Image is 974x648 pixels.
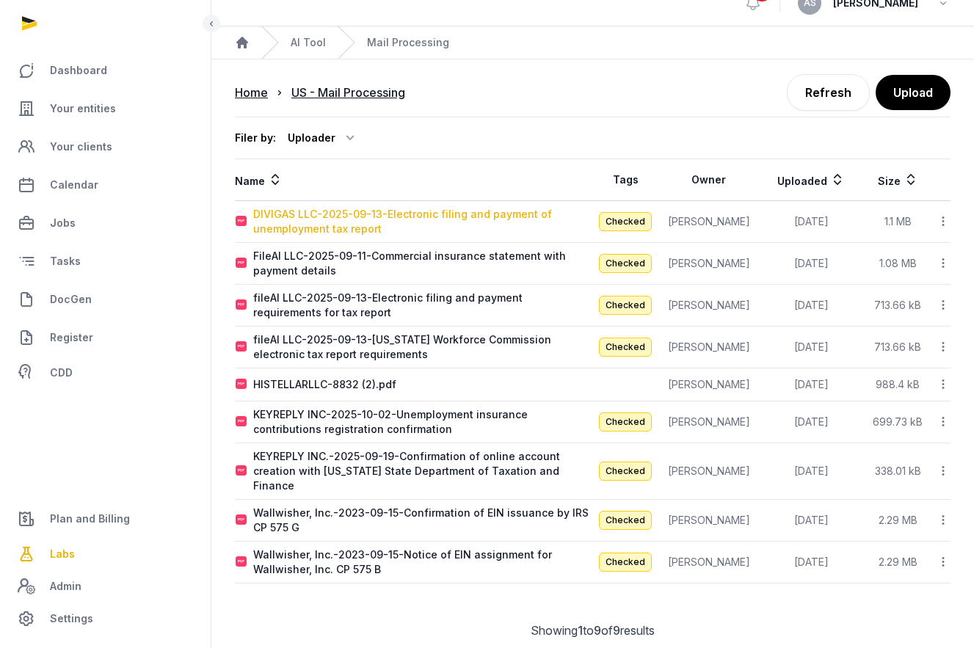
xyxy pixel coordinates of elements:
[236,258,247,269] img: pdf.svg
[794,257,829,269] span: [DATE]
[235,75,593,110] nav: Breadcrumb
[50,176,98,194] span: Calendar
[291,84,405,101] div: US - Mail Processing
[50,578,81,595] span: Admin
[236,341,247,353] img: pdf.svg
[12,601,199,636] a: Settings
[794,341,829,353] span: [DATE]
[658,368,760,401] td: [PERSON_NAME]
[12,501,199,536] a: Plan and Billing
[288,126,359,150] div: Uploader
[236,216,247,227] img: pdf.svg
[50,329,93,346] span: Register
[760,159,862,201] th: Uploaded
[794,215,829,227] span: [DATE]
[599,296,652,315] span: Checked
[253,449,592,493] div: KEYREPLY INC.-2025-09-19-Confirmation of online account creation with [US_STATE] State Department...
[658,327,760,368] td: [PERSON_NAME]
[12,536,199,572] a: Labs
[12,91,199,126] a: Your entities
[862,443,933,500] td: 338.01 kB
[658,159,760,201] th: Owner
[253,377,396,392] div: HISTELLARLLC-8832 (2).pdf
[236,379,247,390] img: pdf.svg
[794,514,829,526] span: [DATE]
[236,299,247,311] img: pdf.svg
[253,332,592,362] div: fileAI LLC-2025-09-13-[US_STATE] Workforce Commission electronic tax report requirements
[236,416,247,428] img: pdf.svg
[50,62,107,79] span: Dashboard
[599,212,652,231] span: Checked
[50,545,75,563] span: Labs
[599,462,652,481] span: Checked
[599,254,652,273] span: Checked
[593,159,659,201] th: Tags
[50,252,81,270] span: Tasks
[50,510,130,528] span: Plan and Billing
[50,291,92,308] span: DocGen
[12,244,199,279] a: Tasks
[235,159,593,201] th: Name
[658,201,760,243] td: [PERSON_NAME]
[235,622,951,639] div: Showing to of results
[12,53,199,88] a: Dashboard
[12,572,199,601] a: Admin
[50,100,116,117] span: Your entities
[658,243,760,285] td: [PERSON_NAME]
[599,338,652,357] span: Checked
[862,201,933,243] td: 1.1 MB
[236,514,247,526] img: pdf.svg
[578,623,583,638] span: 1
[253,407,592,437] div: KEYREPLY INC-2025-10-02-Unemployment insurance contributions registration confirmation
[862,285,933,327] td: 713.66 kB
[794,556,829,568] span: [DATE]
[50,214,76,232] span: Jobs
[862,159,933,201] th: Size
[862,327,933,368] td: 713.66 kB
[658,285,760,327] td: [PERSON_NAME]
[658,443,760,500] td: [PERSON_NAME]
[236,465,247,477] img: pdf.svg
[12,320,199,355] a: Register
[211,26,974,59] nav: Breadcrumb
[235,131,276,145] div: Filer by:
[12,358,199,387] a: CDD
[594,623,601,638] span: 9
[876,75,951,110] button: Upload
[794,378,829,390] span: [DATE]
[367,35,449,50] span: Mail Processing
[787,74,870,111] a: Refresh
[253,249,592,278] div: FileAI LLC-2025-09-11-Commercial insurance statement with payment details
[658,401,760,443] td: [PERSON_NAME]
[658,500,760,542] td: [PERSON_NAME]
[613,623,620,638] span: 9
[862,500,933,542] td: 2.29 MB
[794,415,829,428] span: [DATE]
[50,610,93,627] span: Settings
[862,401,933,443] td: 699.73 kB
[253,291,592,320] div: fileAI LLC-2025-09-13-Electronic filing and payment requirements for tax report
[12,282,199,317] a: DocGen
[236,556,247,568] img: pdf.svg
[235,84,268,101] div: Home
[794,465,829,477] span: [DATE]
[253,506,592,535] div: Wallwisher, Inc.-2023-09-15-Confirmation of EIN issuance by IRS CP 575 G
[658,542,760,583] td: [PERSON_NAME]
[862,243,933,285] td: 1.08 MB
[253,207,592,236] div: DIVIGAS LLC-2025-09-13-Electronic filing and payment of unemployment tax report
[253,547,592,577] div: Wallwisher, Inc.-2023-09-15-Notice of EIN assignment for Wallwisher, Inc. CP 575 B
[599,412,652,432] span: Checked
[50,364,73,382] span: CDD
[50,138,112,156] span: Your clients
[599,553,652,572] span: Checked
[12,167,199,203] a: Calendar
[599,511,652,530] span: Checked
[12,129,199,164] a: Your clients
[794,299,829,311] span: [DATE]
[862,368,933,401] td: 988.4 kB
[862,542,933,583] td: 2.29 MB
[291,35,326,50] a: AI Tool
[12,205,199,241] a: Jobs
